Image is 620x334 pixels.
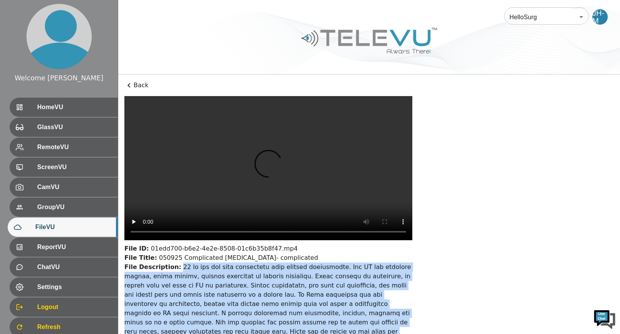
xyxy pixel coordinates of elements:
[35,223,112,232] span: FileVU
[37,282,112,292] span: Settings
[10,138,118,157] div: RemoteVU
[8,218,118,237] div: FileVU
[37,203,112,212] span: GroupVU
[10,297,118,317] div: Logout
[37,163,112,172] span: ScreenVU
[37,183,112,192] span: CamVU
[10,278,118,297] div: Settings
[37,322,112,332] span: Refresh
[300,25,438,56] img: Logo
[37,243,112,252] span: ReportVU
[10,178,118,197] div: CamVU
[10,98,118,117] div: HomeVU
[126,4,144,22] div: Minimize live chat window
[592,9,608,25] div: JH-M
[15,73,103,83] div: Welcome [PERSON_NAME]
[124,81,614,90] p: Back
[37,302,112,312] span: Logout
[10,238,118,257] div: ReportVU
[10,258,118,277] div: ChatVU
[124,253,412,263] div: 050925 Complicated [MEDICAL_DATA]- complicated
[124,254,157,261] strong: File Title:
[10,158,118,177] div: ScreenVU
[10,118,118,137] div: GlassVU
[37,103,112,112] span: HomeVU
[124,245,149,252] strong: File ID:
[45,97,106,174] span: We're online!
[124,244,412,253] div: 01edd700-b6e2-4e2e-8508-01c6b35b8f47.mp4
[124,263,181,271] strong: File Description:
[10,198,118,217] div: GroupVU
[504,6,589,28] div: HelloSurg
[37,123,112,132] span: GlassVU
[37,263,112,272] span: ChatVU
[13,36,32,55] img: d_736959983_company_1615157101543_736959983
[593,307,616,330] img: Chat Widget
[26,4,92,69] img: profile.png
[40,40,129,50] div: Chat with us now
[4,210,146,237] textarea: Type your message and hit 'Enter'
[37,143,112,152] span: RemoteVU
